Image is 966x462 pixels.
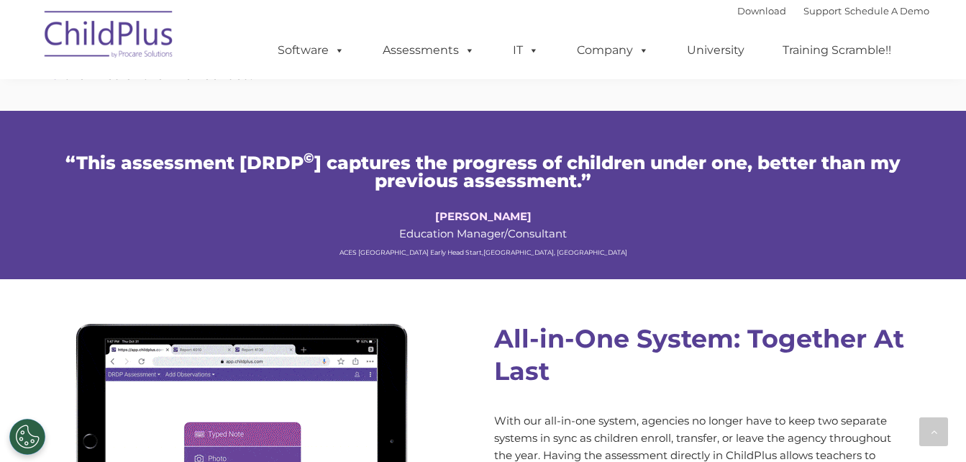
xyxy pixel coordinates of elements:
[64,67,253,83] span: archives or archive licenses.
[483,248,627,256] span: [GEOGRAPHIC_DATA], [GEOGRAPHIC_DATA]
[562,36,663,65] a: Company
[673,36,759,65] a: University
[304,150,314,166] sup: ©
[498,36,553,65] a: IT
[65,152,901,191] span: “This assessment [DRDP ] captures the progress of children under one, better than my previous ass...
[803,5,842,17] a: Support
[737,5,786,17] a: Download
[494,323,904,386] strong: All-in-One System: Together At Last
[844,5,929,17] a: Schedule A Demo
[435,209,532,223] strong: [PERSON_NAME]
[768,36,906,65] a: Training Scramble!!
[23,67,60,83] span: ZERO
[9,419,45,455] button: Cookies Settings
[263,36,359,65] a: Software
[368,36,489,65] a: Assessments
[340,248,483,256] span: ACES [GEOGRAPHIC_DATA] Early Head Start,
[737,5,929,17] font: |
[399,209,567,240] span: Education Manager/Consultant
[37,1,181,73] img: ChildPlus by Procare Solutions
